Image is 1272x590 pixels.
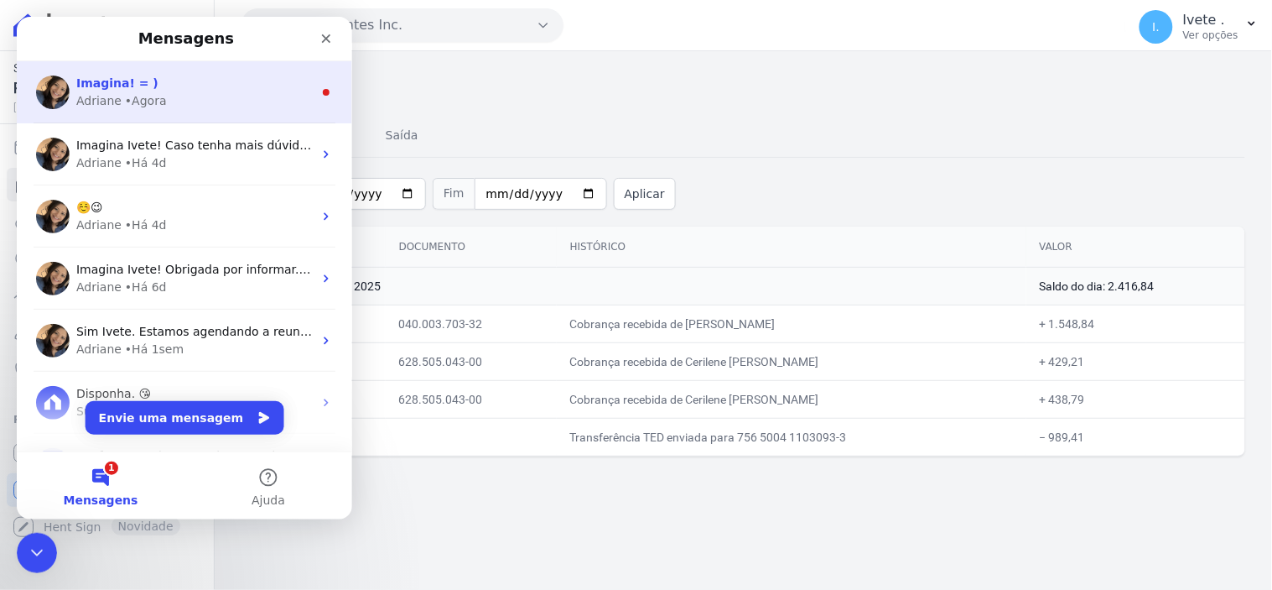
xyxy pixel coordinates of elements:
[69,384,267,418] button: Envie uma mensagem
[1183,12,1238,29] p: Ivete .
[1026,227,1245,268] th: Valor
[386,227,557,268] th: Documento
[60,324,105,342] div: Adriane
[241,267,1026,305] td: 01 de Setembro de 2025
[557,227,1026,268] th: Histórico
[19,245,53,279] img: Profile image for Adriane
[13,60,180,77] span: Saldo atual
[108,138,150,155] div: • Há 4d
[19,183,53,217] img: Profile image for Adriane
[7,205,207,238] a: Nova transferência
[47,478,122,489] span: Mensagens
[108,76,150,93] div: • Agora
[60,138,105,155] div: Adriane
[557,342,1026,380] td: Cobrança recebida de Cerilene [PERSON_NAME]
[13,77,180,100] span: R$ 2.416,84
[13,410,200,430] div: Plataformas
[386,305,557,342] td: 040.003.703-32
[241,65,1245,102] h2: Extrato
[7,279,207,312] a: Troca de Arquivos
[108,200,150,217] div: • Há 4d
[7,473,207,507] a: Conta Hent Novidade
[241,8,563,42] button: Ribeiro Cervantes Inc.
[60,262,105,279] div: Adriane
[1026,267,1245,305] td: Saldo do dia: 2.416,84
[1026,342,1245,380] td: + 429,21
[7,131,207,164] a: Cobranças
[386,380,557,418] td: 628.505.043-00
[19,121,53,154] img: Profile image for Adriane
[433,178,475,210] span: Fim
[168,436,335,503] button: Ajuda
[60,386,106,404] div: Suporte
[60,76,105,93] div: Adriane
[557,418,1026,456] td: Transferência TED enviada para 756 5004 1103093-3
[557,380,1026,418] td: Cobrança recebida de Cerilene [PERSON_NAME]
[19,59,53,92] img: Profile image for Adriane
[382,115,422,159] a: Saída
[1026,418,1245,456] td: − 989,41
[1183,29,1238,42] p: Ver opções
[1026,305,1245,342] td: + 1.548,84
[19,307,53,341] img: Profile image for Adriane
[17,533,57,573] iframe: Intercom live chat
[7,168,207,201] a: Extrato
[108,324,167,342] div: • Há 1sem
[7,436,207,470] a: Recebíveis
[19,431,53,465] img: Profile image for Suporte
[614,178,676,210] button: Aplicar
[60,122,429,135] span: Imagina Ivete! Caso tenha mais dúvidas, estou a disposição! ;)
[60,370,134,384] span: Disponha. 😘
[13,131,200,544] nav: Sidebar
[60,246,299,259] span: Imagina Ivete! Obrigada por informar. ; )
[386,342,557,380] td: 628.505.043-00
[7,316,207,349] a: Clientes
[1153,21,1160,33] span: I.
[60,200,105,217] div: Adriane
[235,478,268,489] span: Ajuda
[7,352,207,386] a: Negativação
[60,308,607,321] span: Sim Ivete. Estamos agendando a reunião para que seja explicado e alinhado as informações.
[17,17,352,520] iframe: Intercom live chat
[60,184,86,197] span: ☺️😉
[108,262,150,279] div: • Há 6d
[60,432,331,446] span: Por favor, quais os vencimentos das parcelas?
[1126,3,1272,50] button: I. Ivete . Ver opções
[7,242,207,275] a: Pagamentos
[557,305,1026,342] td: Cobrança recebida de [PERSON_NAME]
[19,369,53,403] img: Profile image for Suporte
[1026,380,1245,418] td: + 438,79
[13,100,180,115] span: [DATE] 11:58
[60,60,142,73] span: Imagina! = )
